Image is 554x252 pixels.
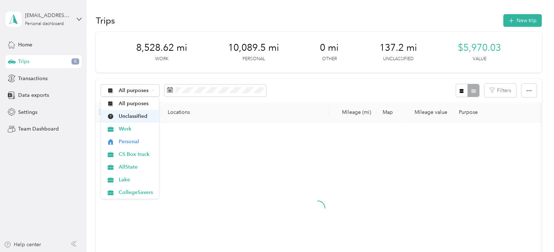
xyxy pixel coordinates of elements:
h1: Trips [96,17,115,24]
div: Personal dashboard [25,22,64,26]
span: Transactions [18,75,48,82]
span: Home [18,41,32,49]
div: [EMAIL_ADDRESS][DOMAIN_NAME] [25,12,70,19]
span: Team Dashboard [18,125,59,133]
button: Filters [484,84,516,97]
th: Mileage (mi) [329,102,377,122]
span: Lake [119,176,154,183]
span: Data exports [18,91,49,99]
p: Unclassified [383,56,414,62]
th: Mileage value [402,102,453,122]
span: Personal [119,138,154,145]
p: Work [155,56,168,62]
span: CollegeSavers [119,189,154,196]
button: Help center [4,241,41,248]
span: Trips [18,58,29,65]
p: Other [322,56,337,62]
span: 0 mi [320,42,339,54]
span: CS Box truck [119,150,154,158]
p: Personal [243,56,265,62]
span: 137.2 mi [379,42,417,54]
p: Value [473,56,486,62]
span: 10,089.5 mi [228,42,279,54]
span: Unclassified [119,112,154,120]
span: Settings [18,108,37,116]
button: New trip [503,14,542,27]
span: All purposes [119,88,149,93]
span: 8 [72,58,79,65]
th: Locations [162,102,329,122]
span: $5,970.03 [458,42,501,54]
iframe: Everlance-gr Chat Button Frame [513,211,554,252]
span: 8,528.62 mi [136,42,187,54]
span: AllState [119,163,154,171]
span: Work [119,125,154,133]
th: Map [377,102,402,122]
span: All purposes [119,100,154,107]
